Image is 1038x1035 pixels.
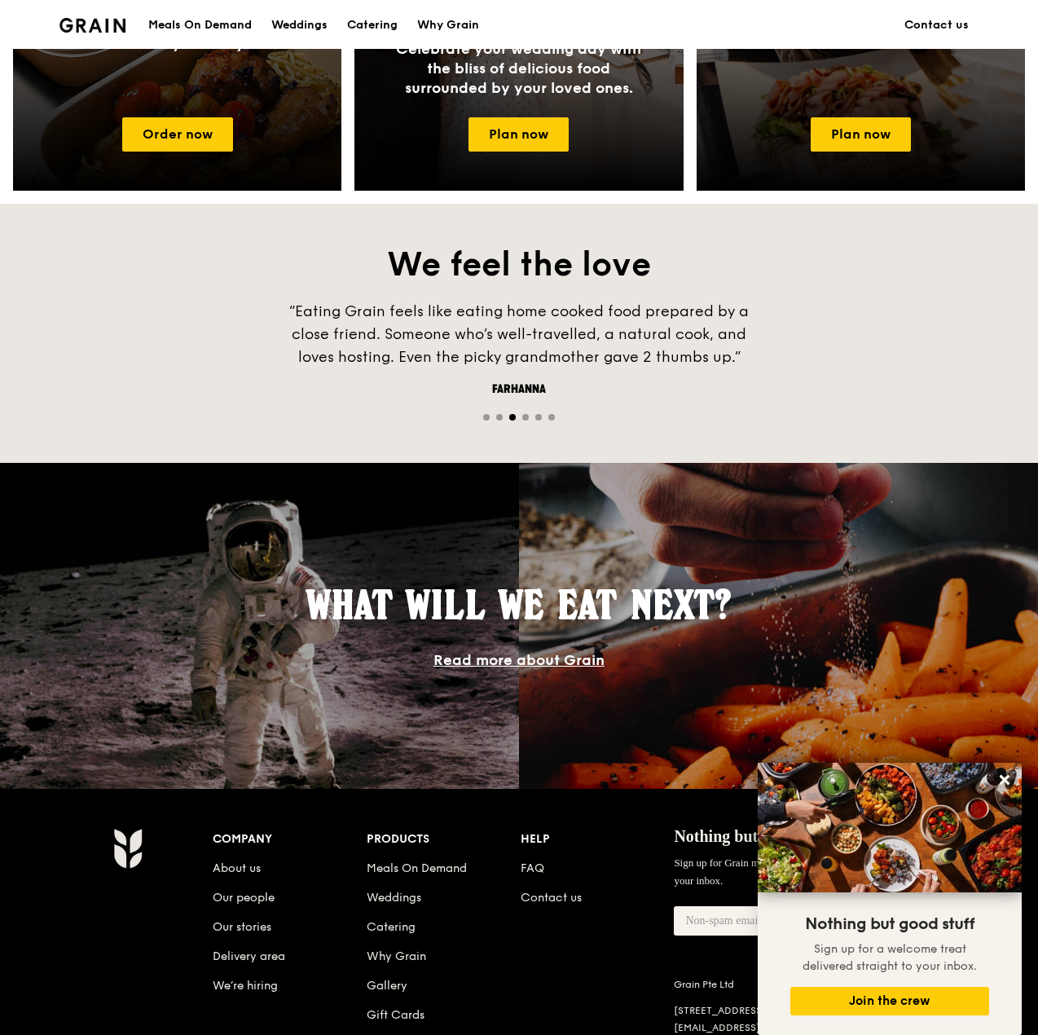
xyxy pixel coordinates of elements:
[521,861,544,875] a: FAQ
[213,920,271,934] a: Our stories
[468,117,569,152] a: Plan now
[337,1,407,50] a: Catering
[522,414,529,421] span: Go to slide 4
[674,906,855,936] input: Non-spam email address
[811,117,911,152] a: Plan now
[674,978,884,991] div: Grain Pte Ltd
[674,827,831,845] span: Nothing but good stuff
[535,414,542,421] span: Go to slide 5
[674,1022,842,1033] a: [EMAIL_ADDRESS][DOMAIN_NAME]
[992,767,1018,793] button: Close
[367,920,416,934] a: Catering
[367,1008,424,1022] a: Gift Cards
[367,828,521,851] div: Products
[367,891,421,905] a: Weddings
[262,1,337,50] a: Weddings
[347,1,398,50] div: Catering
[521,828,675,851] div: Help
[213,949,285,963] a: Delivery area
[213,979,278,993] a: We’re hiring
[148,1,252,50] div: Meals On Demand
[433,651,605,669] a: Read more about Grain
[674,1004,884,1018] div: [STREET_ADDRESS]
[213,828,367,851] div: Company
[59,18,125,33] img: Grain
[483,414,490,421] span: Go to slide 1
[521,891,582,905] a: Contact us
[407,1,489,50] a: Why Grain
[275,300,763,368] div: “Eating Grain feels like eating home cooked food prepared by a close friend. Someone who’s well-t...
[113,828,142,869] img: Grain
[548,414,555,421] span: Go to slide 6
[275,381,763,398] div: Farhanna
[509,414,516,421] span: Go to slide 3
[367,861,467,875] a: Meals On Demand
[271,1,328,50] div: Weddings
[396,40,641,97] span: Celebrate your wedding day with the bliss of delicious food surrounded by your loved ones.
[674,857,961,887] span: Sign up for Grain mail and get a welcome treat delivered straight to your inbox.
[790,987,989,1015] button: Join the crew
[805,914,974,934] span: Nothing but good stuff
[758,763,1022,892] img: DSC07876-Edit02-Large.jpeg
[496,414,503,421] span: Go to slide 2
[367,949,426,963] a: Why Grain
[895,1,979,50] a: Contact us
[213,891,275,905] a: Our people
[367,979,407,993] a: Gallery
[306,581,732,628] span: What will we eat next?
[803,942,977,973] span: Sign up for a welcome treat delivered straight to your inbox.
[213,861,261,875] a: About us
[417,1,479,50] div: Why Grain
[122,117,233,152] a: Order now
